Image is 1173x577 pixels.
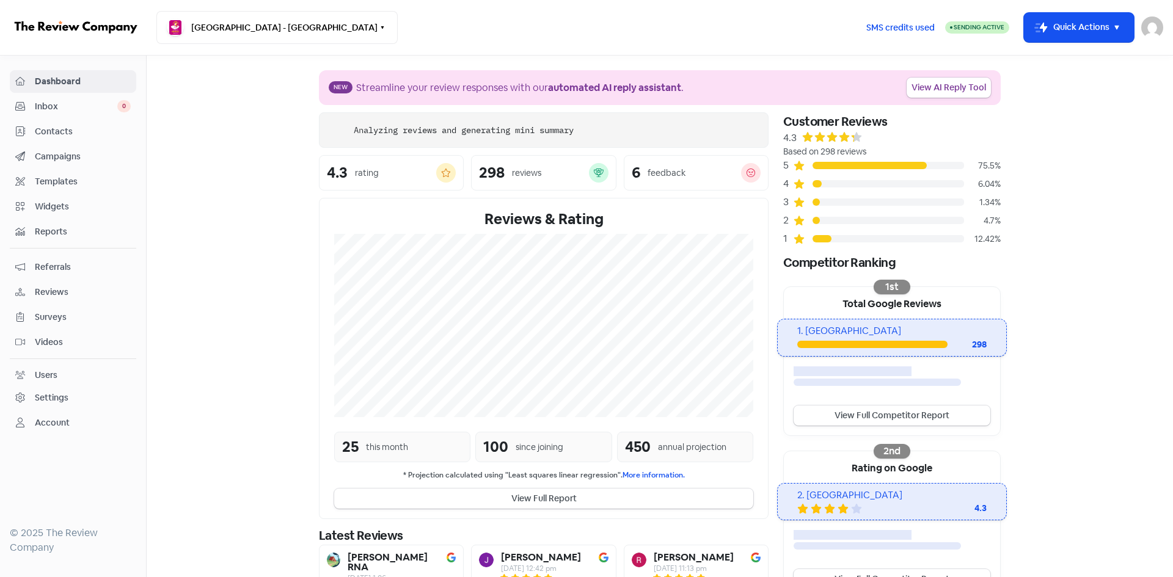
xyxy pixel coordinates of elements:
img: Avatar [327,553,340,567]
div: 450 [625,436,651,458]
a: View Full Competitor Report [794,405,990,426]
div: Total Google Reviews [784,287,1000,319]
a: Widgets [10,195,136,218]
img: Image [447,553,456,562]
img: Image [599,553,608,562]
img: User [1141,16,1163,38]
button: [GEOGRAPHIC_DATA] - [GEOGRAPHIC_DATA] [156,11,398,44]
div: 2. [GEOGRAPHIC_DATA] [797,488,986,503]
b: automated AI reply assistant [548,81,681,94]
div: rating [355,167,379,180]
img: Avatar [479,553,494,567]
img: Image [751,553,761,562]
div: Streamline your review responses with our . [356,81,684,95]
span: Videos [35,336,131,349]
div: annual projection [658,441,726,454]
button: Quick Actions [1024,13,1134,42]
div: 3 [783,195,793,209]
a: Campaigns [10,145,136,168]
a: Referrals [10,256,136,278]
a: Reports [10,220,136,243]
span: Templates [35,175,131,188]
div: reviews [512,167,541,180]
a: Surveys [10,306,136,328]
img: Avatar [632,553,646,567]
div: [DATE] 12:42 pm [501,565,581,572]
div: 2nd [874,444,910,459]
span: Inbox [35,100,117,113]
div: 12.42% [964,233,1001,245]
a: More information. [623,470,685,480]
b: [PERSON_NAME] RNA [348,553,443,572]
div: 25 [342,436,359,458]
div: 298 [479,165,505,180]
div: 4.7% [964,214,1001,227]
div: 4.3 [327,165,348,180]
div: Reviews & Rating [334,208,753,230]
div: Rating on Google [784,451,1000,483]
div: Settings [35,391,68,404]
div: [DATE] 11:13 pm [654,565,734,572]
a: Reviews [10,281,136,303]
button: View Full Report [334,488,753,509]
a: Contacts [10,120,136,143]
div: since joining [516,441,563,454]
div: 1.34% [964,196,1001,209]
span: Dashboard [35,75,131,88]
div: 1st [874,280,910,294]
div: 298 [948,338,987,351]
div: 4.3 [938,502,987,515]
b: [PERSON_NAME] [501,553,581,562]
a: Settings [10,386,136,409]
a: 298reviews [471,155,616,191]
span: 0 [117,100,131,112]
div: 4 [783,176,793,191]
a: Sending Active [945,20,1009,35]
span: Sending Active [954,23,1004,31]
div: Customer Reviews [783,112,1001,131]
span: SMS credits used [866,21,935,34]
a: Templates [10,170,136,193]
b: [PERSON_NAME] [654,553,734,562]
div: 100 [483,436,508,458]
div: 6 [632,165,640,180]
div: 1 [783,231,793,246]
span: Reviews [35,286,131,299]
a: Users [10,364,136,386]
span: Reports [35,225,131,238]
span: New [329,81,353,93]
div: Competitor Ranking [783,253,1001,272]
a: Dashboard [10,70,136,93]
div: Analyzing reviews and generating mini summary [354,124,574,137]
span: Contacts [35,125,131,138]
a: 4.3rating [319,155,464,191]
small: * Projection calculated using "Least squares linear regression". [334,470,753,481]
a: Inbox 0 [10,95,136,118]
div: Based on 298 reviews [783,145,1001,158]
div: 2 [783,213,793,228]
div: © 2025 The Review Company [10,526,136,555]
div: Users [35,369,57,382]
span: Surveys [35,311,131,324]
div: Account [35,416,70,429]
div: 6.04% [964,178,1001,191]
div: 5 [783,158,793,173]
a: View AI Reply Tool [907,78,991,98]
a: Account [10,412,136,434]
a: 6feedback [624,155,769,191]
span: Widgets [35,200,131,213]
div: 1. [GEOGRAPHIC_DATA] [797,324,986,338]
span: Campaigns [35,150,131,163]
div: feedback [648,167,685,180]
div: Latest Reviews [319,526,769,545]
div: this month [366,441,408,454]
div: 4.3 [783,131,797,145]
a: SMS credits used [856,20,945,33]
span: Referrals [35,261,131,274]
div: 75.5% [964,159,1001,172]
a: Videos [10,331,136,354]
